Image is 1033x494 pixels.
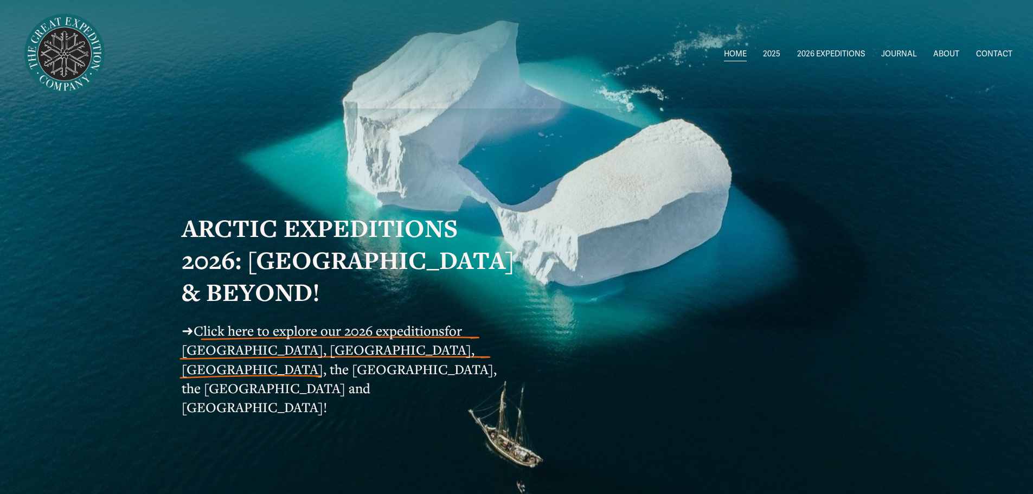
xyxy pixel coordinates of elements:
a: folder dropdown [763,47,780,62]
a: JOURNAL [881,47,917,62]
a: folder dropdown [797,47,865,62]
a: ABOUT [933,47,959,62]
a: CONTACT [976,47,1012,62]
a: Click here to explore our 2026 expeditions [194,322,445,339]
img: Arctic Expeditions [21,10,108,98]
span: ➜ [182,322,194,339]
span: for [GEOGRAPHIC_DATA], [GEOGRAPHIC_DATA], [GEOGRAPHIC_DATA], the [GEOGRAPHIC_DATA], the [GEOGRAPH... [182,322,500,416]
span: 2025 [763,47,780,61]
strong: ARCTIC EXPEDITIONS 2026: [GEOGRAPHIC_DATA] & BEYOND! [182,211,521,309]
a: HOME [724,47,747,62]
span: 2026 EXPEDITIONS [797,47,865,61]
